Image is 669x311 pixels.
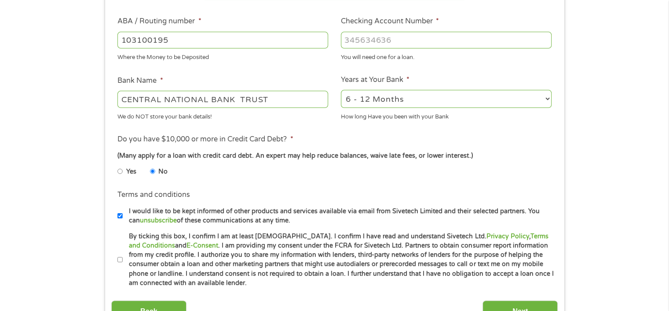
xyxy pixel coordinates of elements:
label: Bank Name [117,76,163,85]
label: Years at Your Bank [341,75,409,85]
label: ABA / Routing number [117,17,201,26]
input: 263177916 [117,32,328,48]
div: You will need one for a loan. [341,50,552,62]
div: We do NOT store your bank details! [117,109,328,121]
label: No [158,167,168,177]
div: (Many apply for a loan with credit card debt. An expert may help reduce balances, waive late fees... [117,151,551,161]
a: Terms and Conditions [129,233,548,249]
div: Where the Money to be Deposited [117,50,328,62]
label: Do you have $10,000 or more in Credit Card Debt? [117,135,293,144]
label: Terms and conditions [117,190,190,200]
div: How long Have you been with your Bank [341,109,552,121]
label: By ticking this box, I confirm I am at least [DEMOGRAPHIC_DATA]. I confirm I have read and unders... [123,232,554,288]
a: E-Consent [186,242,218,249]
a: Privacy Policy [486,233,529,240]
label: Checking Account Number [341,17,439,26]
label: I would like to be kept informed of other products and services available via email from Sivetech... [123,207,554,226]
a: unsubscribe [140,217,177,224]
label: Yes [126,167,136,177]
input: 345634636 [341,32,552,48]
